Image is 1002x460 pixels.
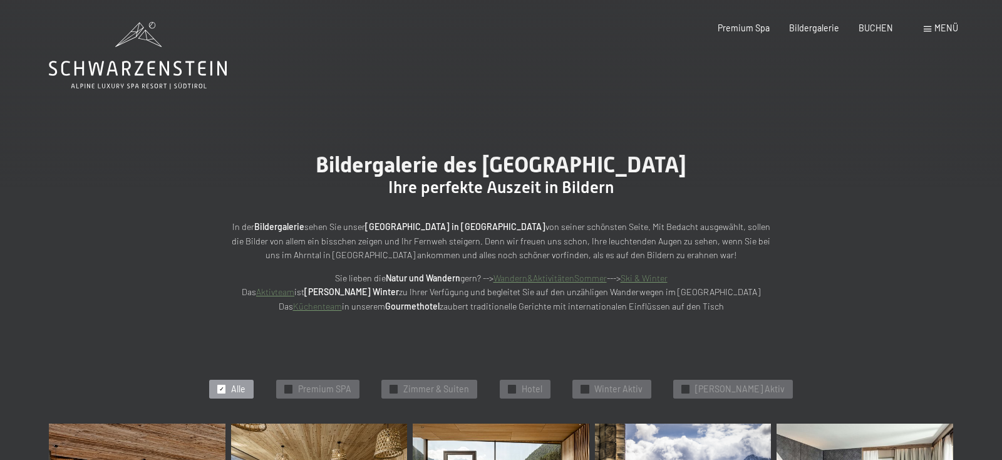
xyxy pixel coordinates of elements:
a: Premium Spa [718,23,770,33]
p: Sie lieben die gern? --> ---> Das ist zu Ihrer Verfügung und begleitet Sie auf den unzähligen Wan... [225,271,777,314]
strong: [GEOGRAPHIC_DATA] in [GEOGRAPHIC_DATA] [365,221,545,232]
strong: [PERSON_NAME] Winter [304,286,399,297]
span: Alle [231,383,245,395]
span: Ihre perfekte Auszeit in Bildern [388,178,614,197]
span: ✓ [391,385,396,393]
a: Wandern&AktivitätenSommer [493,273,607,283]
span: ✓ [683,385,688,393]
strong: Natur und Wandern [386,273,460,283]
strong: Gourmethotel [385,301,440,311]
span: ✓ [286,385,291,393]
a: Küchenteam [293,301,342,311]
span: Zimmer & Suiten [403,383,469,395]
span: ✓ [219,385,224,393]
span: Bildergalerie des [GEOGRAPHIC_DATA] [316,152,686,177]
a: BUCHEN [859,23,893,33]
span: Winter Aktiv [594,383,643,395]
a: Aktivteam [256,286,294,297]
a: Bildergalerie [789,23,839,33]
span: [PERSON_NAME] Aktiv [695,383,785,395]
span: ✓ [582,385,587,393]
span: Premium SPA [298,383,351,395]
a: Ski & Winter [621,273,668,283]
strong: Bildergalerie [254,221,304,232]
span: Menü [934,23,958,33]
p: In der sehen Sie unser von seiner schönsten Seite. Mit Bedacht ausgewählt, sollen die Bilder von ... [225,220,777,263]
span: Hotel [522,383,542,395]
span: ✓ [509,385,514,393]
